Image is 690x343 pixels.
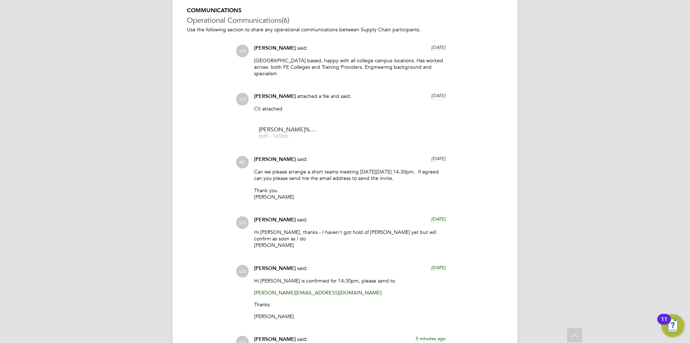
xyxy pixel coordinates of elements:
[297,45,308,51] span: said:
[259,127,316,139] a: [PERSON_NAME]%20BIRD%20-%20MH%20CV.cleaned pdf - 165kb
[254,265,296,271] span: [PERSON_NAME]
[259,134,316,139] span: pdf - 165kb
[254,187,446,200] p: Thank you [PERSON_NAME]
[661,319,667,329] div: 11
[254,229,446,249] p: Hi [PERSON_NAME], thanks - I haven't got hold of [PERSON_NAME] yet but will confirm as soon as I ...
[254,277,446,284] p: Hi [PERSON_NAME] is confirmed for 14:30pm, please send to
[297,265,308,271] span: said:
[431,216,446,222] span: [DATE]
[254,289,382,296] a: [PERSON_NAME][EMAIL_ADDRESS][DOMAIN_NAME]
[187,15,503,25] h3: Operational Communications
[431,265,446,271] span: [DATE]
[254,156,296,162] span: [PERSON_NAME]
[297,156,308,162] span: said:
[661,314,684,337] button: Open Resource Center, 11 new notifications
[254,57,446,77] p: [GEOGRAPHIC_DATA] based, happy with all college campus locations. Has worked across both FE Colle...
[431,44,446,50] span: [DATE]
[254,45,296,51] span: [PERSON_NAME]
[297,216,308,223] span: said:
[282,15,289,25] span: (6)
[187,26,503,33] p: Use the following section to share any operational communications between Supply Chain participants.
[254,93,296,99] span: [PERSON_NAME]
[236,45,249,57] span: LO
[236,216,249,229] span: LO
[254,168,446,181] p: Can we please arrange a short teams meeting [DATE][DATE] 14.30pm. If agreed can you please send m...
[254,217,296,223] span: [PERSON_NAME]
[431,92,446,99] span: [DATE]
[236,265,249,277] span: LO
[297,336,308,342] span: said:
[236,156,249,168] span: KC
[187,7,503,14] h5: COMMUNICATIONS
[236,93,249,105] span: LO
[415,335,446,342] span: 5 minutes ago
[259,127,316,132] span: [PERSON_NAME]%20BIRD%20-%20MH%20CV.cleaned
[254,336,296,342] span: [PERSON_NAME]
[297,93,351,99] span: attached a file and said:
[431,155,446,162] span: [DATE]
[254,313,446,320] p: [PERSON_NAME]
[254,301,446,308] p: Thanks
[254,105,446,112] p: CV attached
